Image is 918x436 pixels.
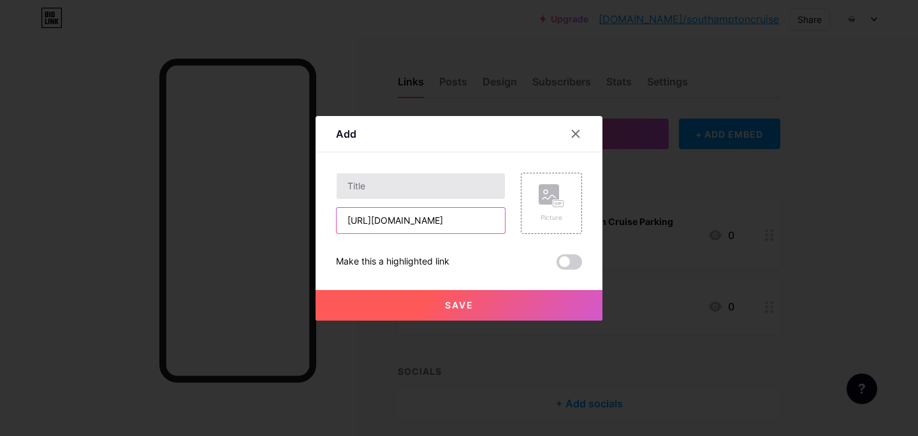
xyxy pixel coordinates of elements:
[539,213,564,222] div: Picture
[336,254,449,270] div: Make this a highlighted link
[337,173,505,199] input: Title
[337,208,505,233] input: URL
[316,290,602,321] button: Save
[445,300,474,310] span: Save
[336,126,356,142] div: Add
